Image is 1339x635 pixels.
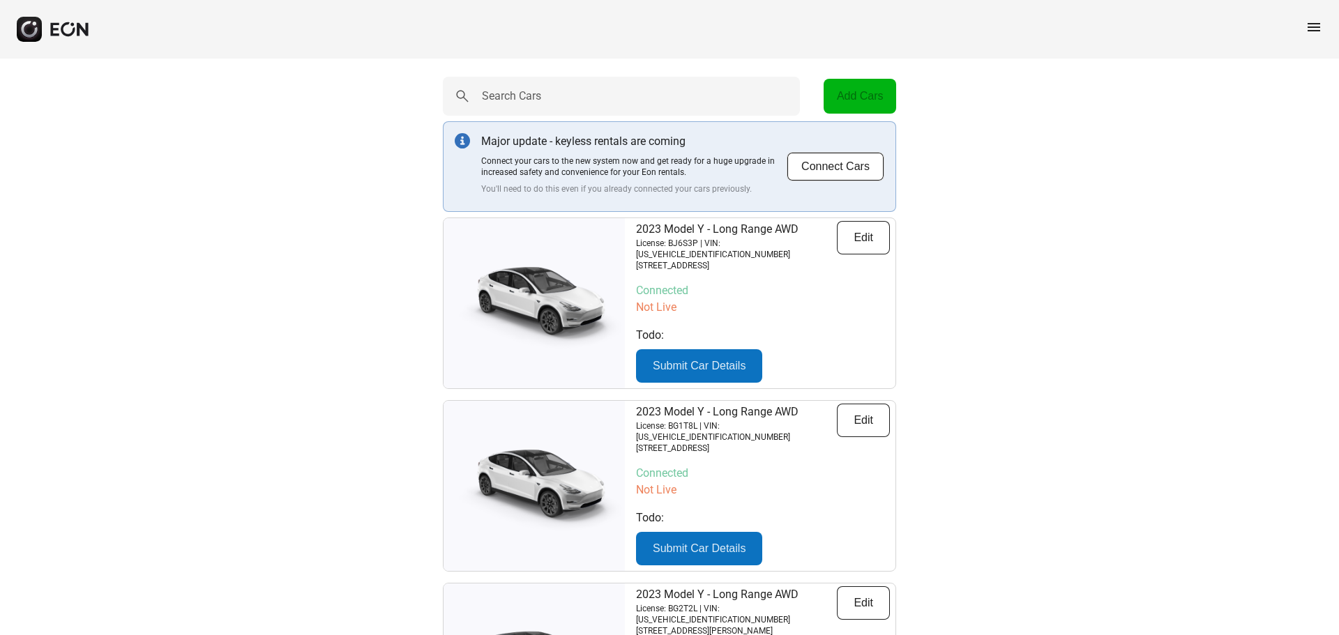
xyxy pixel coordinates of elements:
button: Edit [837,404,890,437]
label: Search Cars [482,88,541,105]
span: menu [1306,19,1322,36]
p: Todo: [636,327,890,344]
p: 2023 Model Y - Long Range AWD [636,586,837,603]
p: 2023 Model Y - Long Range AWD [636,404,837,420]
button: Submit Car Details [636,532,762,565]
p: [STREET_ADDRESS] [636,443,837,454]
p: Not Live [636,299,890,316]
p: Connected [636,465,890,482]
p: Connected [636,282,890,299]
button: Edit [837,586,890,620]
p: Connect your cars to the new system now and get ready for a huge upgrade in increased safety and ... [481,155,787,178]
p: License: BG1T8L | VIN: [US_VEHICLE_IDENTIFICATION_NUMBER] [636,420,837,443]
p: Not Live [636,482,890,498]
button: Connect Cars [787,152,884,181]
button: Submit Car Details [636,349,762,383]
p: Todo: [636,510,890,526]
p: [STREET_ADDRESS] [636,260,837,271]
p: 2023 Model Y - Long Range AWD [636,221,837,238]
p: License: BG2T2L | VIN: [US_VEHICLE_IDENTIFICATION_NUMBER] [636,603,837,625]
p: Major update - keyless rentals are coming [481,133,787,150]
img: car [444,258,625,349]
button: Edit [837,221,890,254]
img: info [455,133,470,148]
p: You'll need to do this even if you already connected your cars previously. [481,183,787,194]
p: License: BJ6S3P | VIN: [US_VEHICLE_IDENTIFICATION_NUMBER] [636,238,837,260]
img: car [444,441,625,531]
